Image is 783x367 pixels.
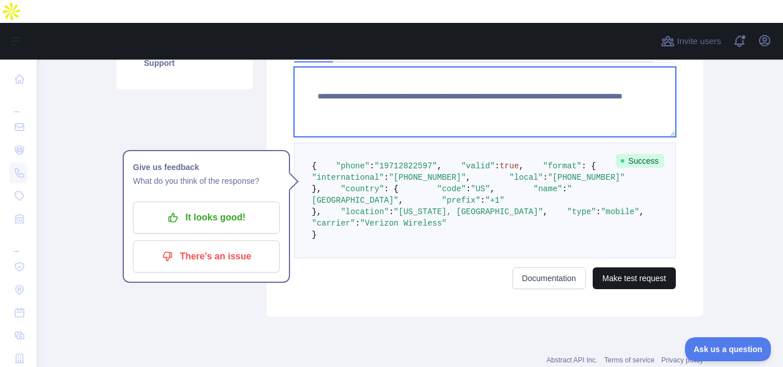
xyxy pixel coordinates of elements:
[567,207,596,216] span: "type"
[312,207,322,216] span: },
[133,202,280,234] button: It looks good!
[389,173,465,182] span: "[PHONE_NUMBER]"
[312,219,355,228] span: "carrier"
[133,240,280,273] button: There's an issue
[495,161,499,171] span: :
[9,231,28,254] div: ...
[543,173,547,182] span: :
[336,161,370,171] span: "phone"
[442,196,480,205] span: "prefix"
[312,161,316,171] span: {
[384,173,389,182] span: :
[547,356,598,364] a: Abstract API Inc.
[466,184,471,194] span: :
[534,184,562,194] span: "name"
[480,196,485,205] span: :
[582,161,596,171] span: : {
[130,50,239,76] a: Support
[543,207,547,216] span: ,
[500,161,519,171] span: true
[490,184,495,194] span: ,
[312,184,322,194] span: },
[355,219,360,228] span: :
[519,161,523,171] span: ,
[394,207,543,216] span: "[US_STATE], [GEOGRAPHIC_DATA]"
[677,35,721,48] span: Invite users
[312,173,384,182] span: "international"
[374,161,437,171] span: "19712822597"
[466,173,471,182] span: ,
[548,173,625,182] span: "[PHONE_NUMBER]"
[437,184,465,194] span: "code"
[661,356,703,364] a: Privacy policy
[601,207,639,216] span: "mobile"
[360,219,447,228] span: "Verizon Wireless"
[312,230,316,239] span: }
[133,160,280,174] h1: Give us feedback
[9,92,28,115] div: ...
[398,196,403,205] span: ,
[616,154,664,168] span: Success
[509,173,543,182] span: "local"
[512,267,586,289] a: Documentation
[596,207,601,216] span: :
[485,196,504,205] span: "+1"
[389,207,393,216] span: :
[437,161,441,171] span: ,
[340,184,384,194] span: "country"
[543,161,581,171] span: "format"
[340,207,389,216] span: "location"
[142,208,271,227] p: It looks good!
[142,247,271,266] p: There's an issue
[659,32,723,50] button: Invite users
[133,174,280,188] p: What do you think of the response?
[593,267,676,289] button: Make test request
[562,184,567,194] span: :
[639,207,644,216] span: ,
[471,184,490,194] span: "US"
[384,184,398,194] span: : {
[370,161,374,171] span: :
[685,337,772,361] iframe: Toggle Customer Support
[461,161,495,171] span: "valid"
[604,356,654,364] a: Terms of service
